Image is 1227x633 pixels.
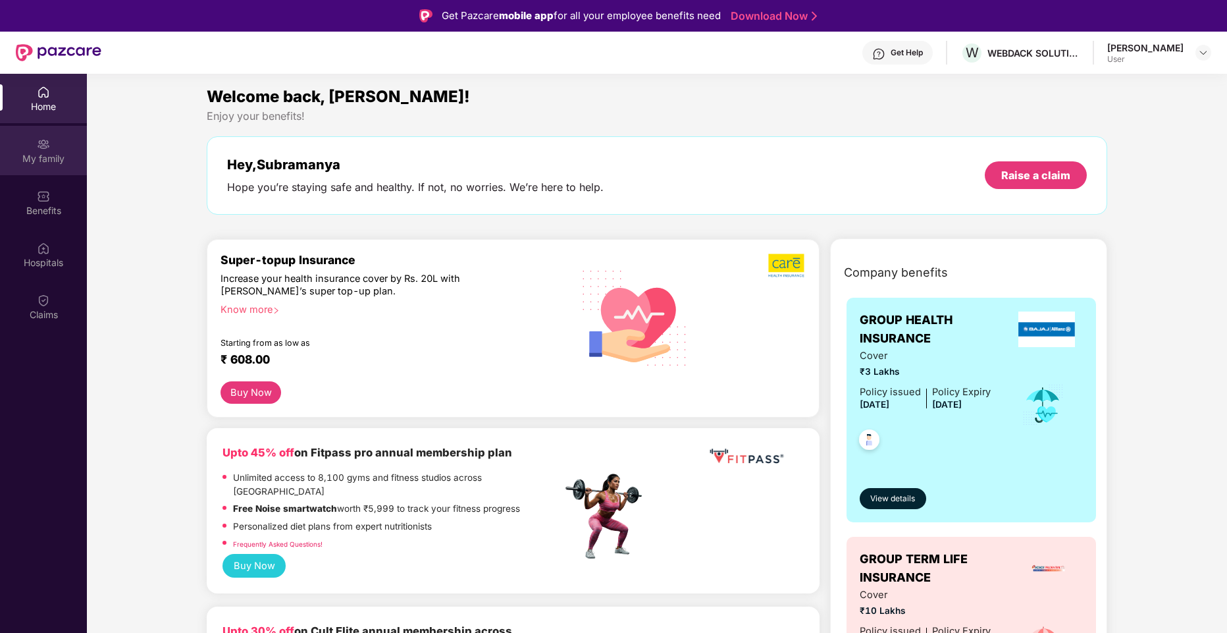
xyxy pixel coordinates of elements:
div: Get Pazcare for all your employee benefits need [442,8,721,24]
img: New Pazcare Logo [16,44,101,61]
span: GROUP TERM LIFE INSURANCE [860,550,1014,588]
b: Upto 45% off [222,446,294,459]
div: Enjoy your benefits! [207,109,1107,123]
img: svg+xml;base64,PHN2ZyBpZD0iSG9tZSIgeG1sbnM9Imh0dHA6Ly93d3cudzMub3JnLzIwMDAvc3ZnIiB3aWR0aD0iMjAiIG... [37,86,50,99]
img: svg+xml;base64,PHN2ZyBpZD0iQmVuZWZpdHMiIHhtbG5zPSJodHRwOi8vd3d3LnczLm9yZy8yMDAwL3N2ZyIgd2lkdGg9Ij... [37,190,50,203]
img: insurerLogo [1018,312,1075,347]
img: insurerLogo [1031,551,1066,586]
span: Company benefits [844,263,948,282]
img: Logo [419,9,432,22]
img: svg+xml;base64,PHN2ZyB4bWxucz0iaHR0cDovL3d3dy53My5vcmcvMjAwMC9zdmciIHdpZHRoPSI0OC45NDMiIGhlaWdodD... [853,426,885,458]
button: Buy Now [221,381,281,404]
span: [DATE] [932,399,962,410]
div: Policy issued [860,385,921,400]
div: User [1107,54,1184,65]
button: Buy Now [222,554,286,578]
div: Get Help [891,47,923,58]
strong: mobile app [499,9,554,22]
p: Personalized diet plans from expert nutritionists [233,520,432,534]
span: GROUP HEALTH INSURANCE [860,311,1011,348]
p: Unlimited access to 8,100 gyms and fitness studios across [GEOGRAPHIC_DATA] [233,471,561,499]
img: fppp.png [707,444,786,468]
img: Stroke [812,9,817,23]
div: ₹ 608.00 [221,352,548,368]
div: Know more [221,304,554,313]
span: Welcome back, [PERSON_NAME]! [207,87,470,106]
a: Download Now [731,9,813,23]
div: Raise a claim [1001,168,1070,182]
div: Super-topup Insurance [221,253,561,267]
div: [PERSON_NAME] [1107,41,1184,54]
img: icon [1022,383,1064,427]
img: svg+xml;base64,PHN2ZyB4bWxucz0iaHR0cDovL3d3dy53My5vcmcvMjAwMC9zdmciIHhtbG5zOnhsaW5rPSJodHRwOi8vd3... [572,253,698,381]
a: Frequently Asked Questions! [233,540,323,548]
span: Cover [860,588,991,603]
span: ₹3 Lakhs [860,365,991,379]
p: worth ₹5,999 to track your fitness progress [233,502,520,516]
span: right [273,307,280,314]
img: b5dec4f62d2307b9de63beb79f102df3.png [768,253,806,278]
div: Policy Expiry [932,385,991,400]
img: svg+xml;base64,PHN2ZyBpZD0iRHJvcGRvd24tMzJ4MzIiIHhtbG5zPSJodHRwOi8vd3d3LnczLm9yZy8yMDAwL3N2ZyIgd2... [1198,47,1209,58]
img: fpp.png [561,470,654,563]
span: Cover [860,348,991,364]
strong: Free Noise smartwatch [233,503,337,514]
div: Hey, Subramanya [227,157,604,173]
img: svg+xml;base64,PHN2ZyB3aWR0aD0iMjAiIGhlaWdodD0iMjAiIHZpZXdCb3g9IjAgMCAyMCAyMCIgZmlsbD0ibm9uZSIgeG... [37,138,50,151]
button: View details [860,488,926,509]
span: ₹10 Lakhs [860,604,991,618]
img: svg+xml;base64,PHN2ZyBpZD0iSG9zcGl0YWxzIiB4bWxucz0iaHR0cDovL3d3dy53My5vcmcvMjAwMC9zdmciIHdpZHRoPS... [37,242,50,255]
div: Increase your health insurance cover by Rs. 20L with [PERSON_NAME]’s super top-up plan. [221,273,505,298]
div: Starting from as low as [221,338,506,347]
b: on Fitpass pro annual membership plan [222,446,512,459]
img: svg+xml;base64,PHN2ZyBpZD0iQ2xhaW0iIHhtbG5zPSJodHRwOi8vd3d3LnczLm9yZy8yMDAwL3N2ZyIgd2lkdGg9IjIwIi... [37,294,50,307]
span: View details [870,493,915,505]
div: WEBDACK SOLUTIONS LLP [987,47,1080,59]
img: svg+xml;base64,PHN2ZyBpZD0iSGVscC0zMngzMiIgeG1sbnM9Imh0dHA6Ly93d3cudzMub3JnLzIwMDAvc3ZnIiB3aWR0aD... [872,47,885,61]
span: W [966,45,979,61]
span: [DATE] [860,399,889,410]
div: Hope you’re staying safe and healthy. If not, no worries. We’re here to help. [227,180,604,194]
